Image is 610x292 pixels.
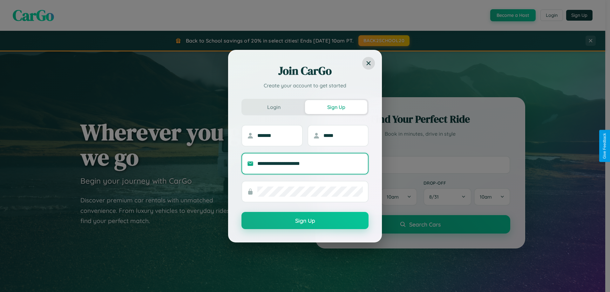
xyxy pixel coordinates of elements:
button: Sign Up [305,100,367,114]
button: Sign Up [241,212,369,229]
button: Login [243,100,305,114]
div: Give Feedback [602,133,607,159]
p: Create your account to get started [241,82,369,89]
h2: Join CarGo [241,63,369,78]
